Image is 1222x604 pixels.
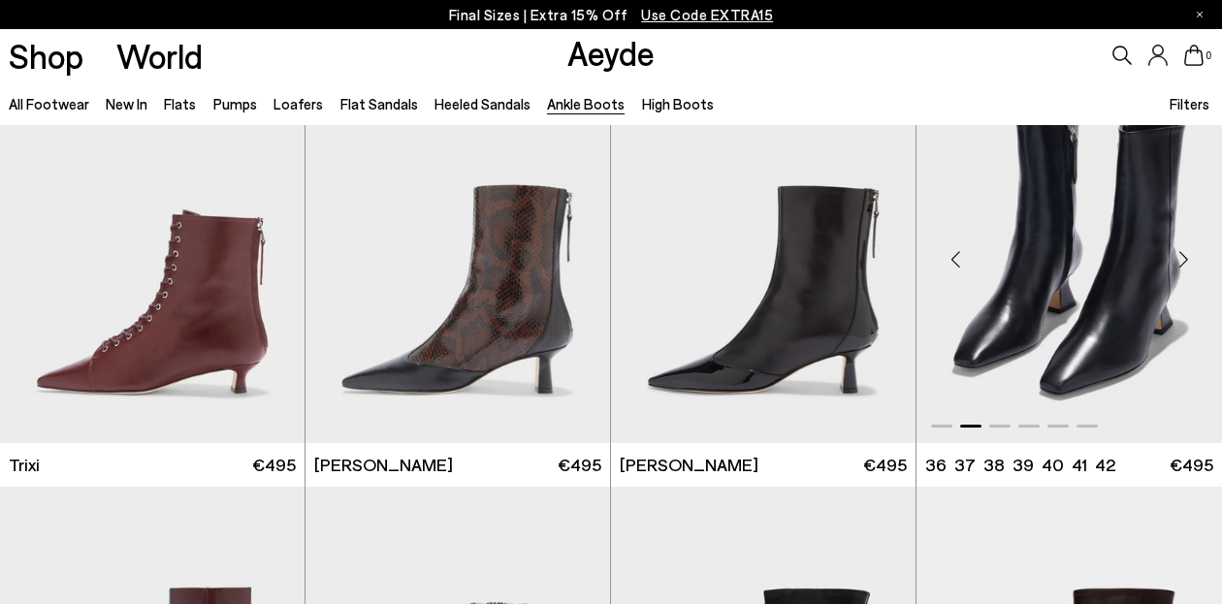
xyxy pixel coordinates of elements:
[116,39,203,73] a: World
[641,6,773,23] span: Navigate to /collections/ss25-final-sizes
[213,95,257,112] a: Pumps
[449,3,774,27] p: Final Sizes | Extra 15% Off
[916,60,1222,443] a: Next slide Previous slide
[305,443,610,487] a: [PERSON_NAME] €495
[9,95,89,112] a: All Footwear
[434,95,531,112] a: Heeled Sandals
[1154,231,1212,289] div: Next slide
[314,453,453,477] span: [PERSON_NAME]
[925,453,947,477] li: 36
[642,95,714,112] a: High Boots
[954,453,976,477] li: 37
[1042,453,1064,477] li: 40
[925,453,1109,477] ul: variant
[252,453,296,477] span: €495
[305,60,610,443] a: Next slide Previous slide
[558,453,601,477] span: €495
[305,60,610,443] div: 1 / 6
[611,60,916,443] a: Next slide Previous slide
[926,231,984,289] div: Previous slide
[547,95,625,112] a: Ankle Boots
[916,60,1222,443] div: 2 / 6
[1072,453,1087,477] li: 41
[1204,50,1213,61] span: 0
[916,60,1222,443] img: Koko Regal Heel Boots
[340,95,418,112] a: Flat Sandals
[1013,453,1034,477] li: 39
[9,39,83,73] a: Shop
[305,60,610,443] img: Sila Dual-Toned Boots
[916,443,1222,487] a: 36 37 38 39 40 41 42 €495
[983,453,1005,477] li: 38
[1170,95,1209,112] span: Filters
[620,453,758,477] span: [PERSON_NAME]
[1095,453,1115,477] li: 42
[611,60,916,443] img: Sila Dual-Toned Boots
[106,95,147,112] a: New In
[1170,453,1213,477] span: €495
[273,95,323,112] a: Loafers
[567,32,655,73] a: Aeyde
[164,95,196,112] a: Flats
[611,60,916,443] div: 1 / 6
[863,453,907,477] span: €495
[1184,45,1204,66] a: 0
[9,453,40,477] span: Trixi
[611,443,916,487] a: [PERSON_NAME] €495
